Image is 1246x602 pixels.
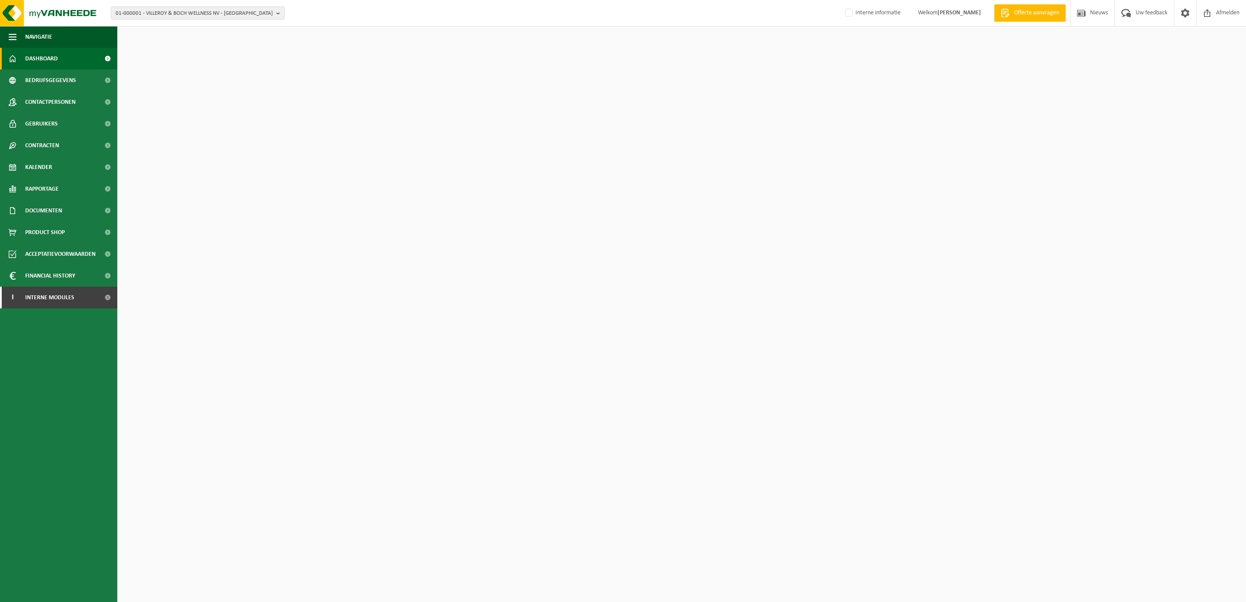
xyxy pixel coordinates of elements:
[994,4,1066,22] a: Offerte aanvragen
[843,7,901,20] label: Interne informatie
[25,135,59,156] span: Contracten
[116,7,273,20] span: 01-000001 - VILLEROY & BOCH WELLNESS NV - [GEOGRAPHIC_DATA]
[25,178,59,200] span: Rapportage
[25,113,58,135] span: Gebruikers
[25,243,96,265] span: Acceptatievoorwaarden
[25,222,65,243] span: Product Shop
[938,10,981,16] strong: [PERSON_NAME]
[111,7,285,20] button: 01-000001 - VILLEROY & BOCH WELLNESS NV - [GEOGRAPHIC_DATA]
[25,69,76,91] span: Bedrijfsgegevens
[25,200,62,222] span: Documenten
[25,26,52,48] span: Navigatie
[25,48,58,69] span: Dashboard
[25,91,76,113] span: Contactpersonen
[9,287,17,308] span: I
[25,265,75,287] span: Financial History
[25,287,74,308] span: Interne modules
[1012,9,1061,17] span: Offerte aanvragen
[25,156,52,178] span: Kalender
